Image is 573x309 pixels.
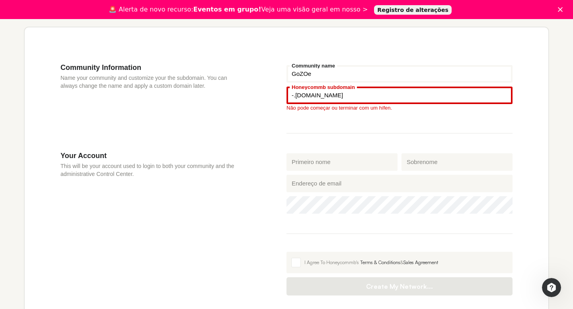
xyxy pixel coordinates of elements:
button: Create My Network... [286,277,513,295]
iframe: Chat ao vivo do Intercom [542,278,561,297]
input: seu-subdomínio.honeycommb.com [286,87,513,104]
h3: Your Account [60,151,239,160]
a: Registro de alterações [374,5,451,15]
input: Primeiro nome [286,153,398,171]
div: Fechar [558,7,566,12]
font: Registro de alterações [377,7,448,13]
p: Name your community and customize your the subdomain. You can always change the name and apply a ... [60,74,239,90]
font: Eventos em grupo! [193,6,261,13]
input: Sobrenome [401,153,513,171]
h3: Community Information [60,63,239,72]
label: Honeycommb subdomain [290,85,357,90]
label: Community name [290,63,337,68]
p: This will be your account used to login to both your community and the administrative Control Cen... [60,162,239,178]
font: 🚨 Alerta de novo recurso: [109,6,193,13]
input: Endereço de email [286,175,513,192]
input: Nome da comunidade [286,65,513,83]
font: Não pode começar ou terminar com um hífen. [286,105,392,111]
font: Veja uma visão geral em nosso > [261,6,368,13]
a: Terms & Conditions [360,259,400,265]
span: Create My Network... [294,282,505,290]
div: I Agree To Honeycommb's & [304,259,508,266]
a: Sales Agreement [403,259,438,265]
